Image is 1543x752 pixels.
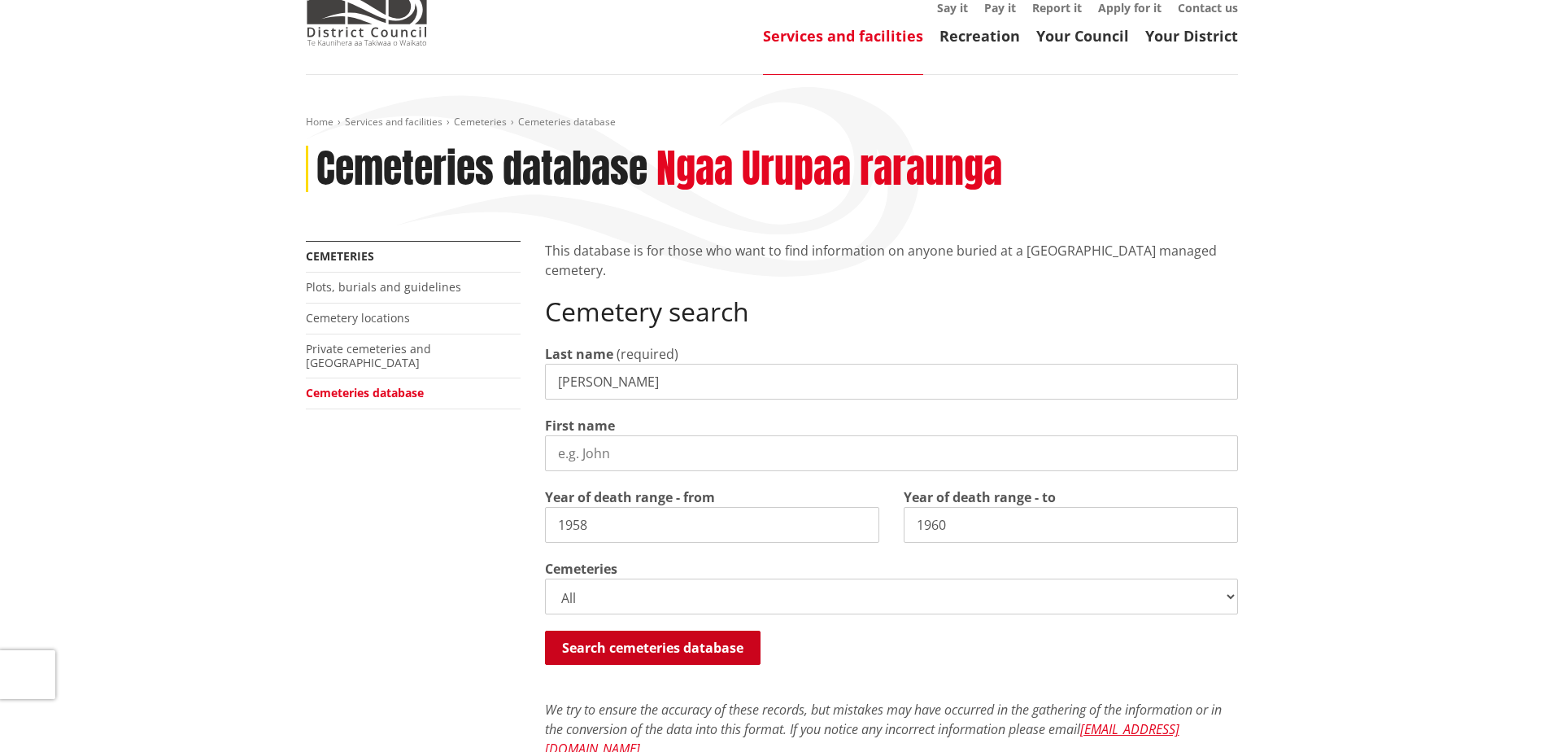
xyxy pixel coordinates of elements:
a: Cemeteries [454,115,507,129]
span: (required) [617,345,678,363]
a: Cemetery locations [306,310,410,326]
a: Services and facilities [763,26,923,46]
a: Your District [1145,26,1238,46]
input: e.g. 1860 [545,507,879,543]
label: Last name [545,344,613,364]
a: Your Council [1036,26,1129,46]
label: Year of death range - from [545,487,715,507]
p: This database is for those who want to find information on anyone buried at a [GEOGRAPHIC_DATA] m... [545,241,1238,280]
input: e.g. 2025 [904,507,1238,543]
a: Private cemeteries and [GEOGRAPHIC_DATA] [306,341,431,370]
h1: Cemeteries database [316,146,647,193]
label: Year of death range - to [904,487,1056,507]
a: Plots, burials and guidelines [306,279,461,295]
a: Cemeteries database [306,385,424,400]
iframe: Messenger Launcher [1468,684,1527,742]
a: Services and facilities [345,115,442,129]
label: Cemeteries [545,559,617,579]
h2: Ngaa Urupaa raraunga [656,146,1002,193]
button: Search cemeteries database [545,631,761,665]
label: First name [545,416,615,435]
input: e.g. Smith [545,364,1238,400]
h2: Cemetery search [545,296,1238,327]
a: Recreation [939,26,1020,46]
input: e.g. John [545,435,1238,471]
a: Cemeteries [306,248,374,264]
span: Cemeteries database [518,115,616,129]
a: Home [306,115,333,129]
nav: breadcrumb [306,116,1238,129]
